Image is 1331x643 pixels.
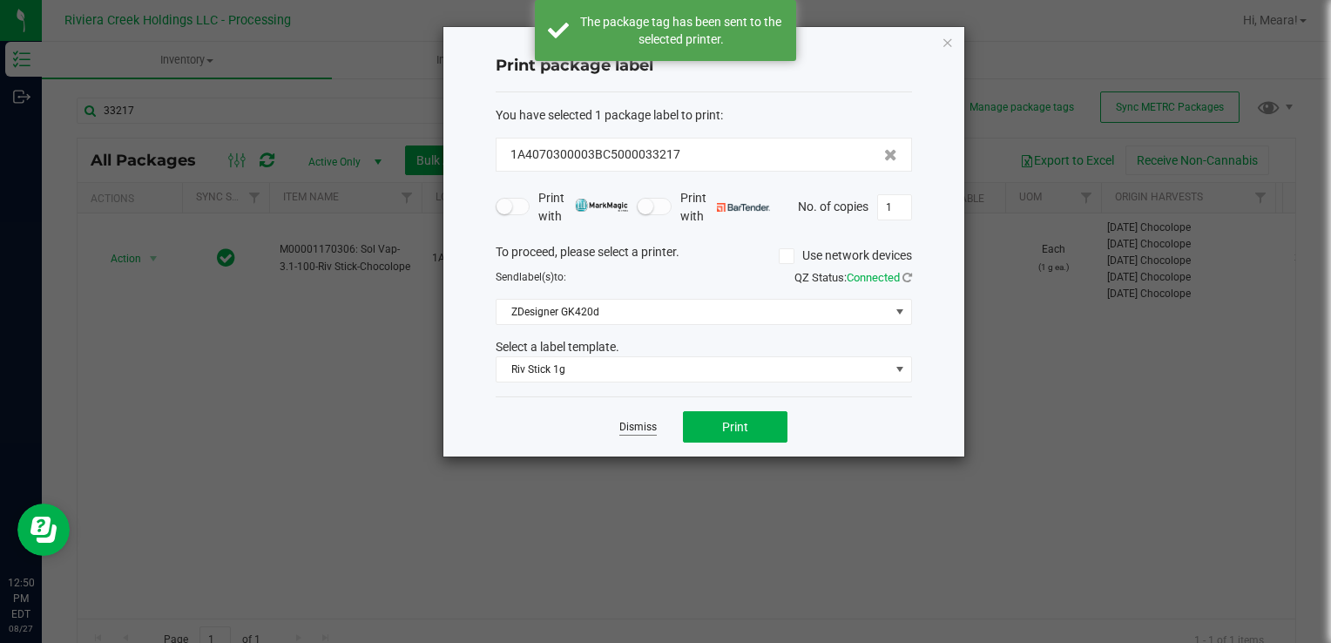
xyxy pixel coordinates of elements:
[680,189,770,226] span: Print with
[483,243,925,269] div: To proceed, please select a printer.
[496,106,912,125] div: :
[578,13,783,48] div: The package tag has been sent to the selected printer.
[798,199,868,213] span: No. of copies
[519,271,554,283] span: label(s)
[847,271,900,284] span: Connected
[722,420,748,434] span: Print
[619,420,657,435] a: Dismiss
[717,203,770,212] img: bartender.png
[17,504,70,556] iframe: Resource center
[575,199,628,212] img: mark_magic_cybra.png
[496,55,912,78] h4: Print package label
[683,411,787,443] button: Print
[496,108,720,122] span: You have selected 1 package label to print
[483,338,925,356] div: Select a label template.
[779,247,912,265] label: Use network devices
[794,271,912,284] span: QZ Status:
[497,357,889,382] span: Riv Stick 1g
[497,300,889,324] span: ZDesigner GK420d
[510,146,680,164] span: 1A4070300003BC5000033217
[496,271,566,283] span: Send to:
[538,189,628,226] span: Print with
